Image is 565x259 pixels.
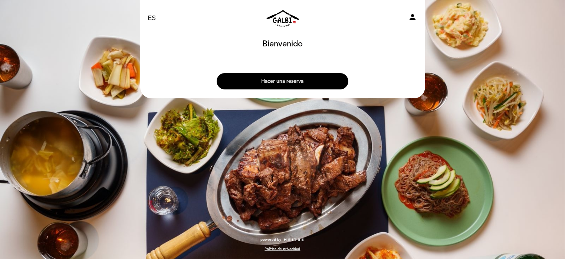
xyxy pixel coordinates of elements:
button: Hacer una reserva [217,73,348,89]
a: Galbi - [PERSON_NAME] [236,8,329,29]
button: person [408,13,417,24]
img: MEITRE [283,238,305,242]
i: person [408,13,417,22]
a: Política de privacidad [265,246,300,252]
a: powered by [261,237,305,242]
h1: Bienvenido [262,40,303,49]
span: powered by [261,237,282,242]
